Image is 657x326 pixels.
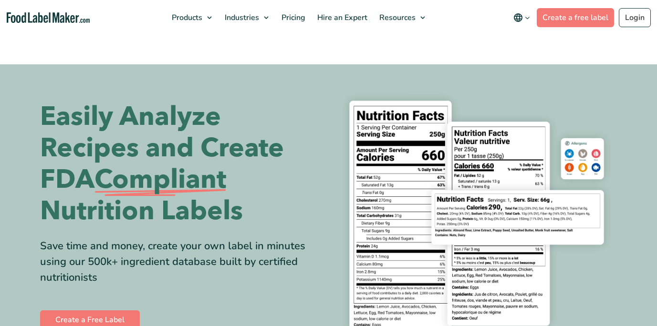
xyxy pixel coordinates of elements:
[222,12,260,23] span: Industries
[314,12,368,23] span: Hire an Expert
[376,12,417,23] span: Resources
[279,12,306,23] span: Pricing
[537,8,614,27] a: Create a free label
[169,12,203,23] span: Products
[619,8,651,27] a: Login
[40,101,322,227] h1: Easily Analyze Recipes and Create FDA Nutrition Labels
[40,238,322,285] div: Save time and money, create your own label in minutes using our 500k+ ingredient database built b...
[94,164,226,195] span: Compliant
